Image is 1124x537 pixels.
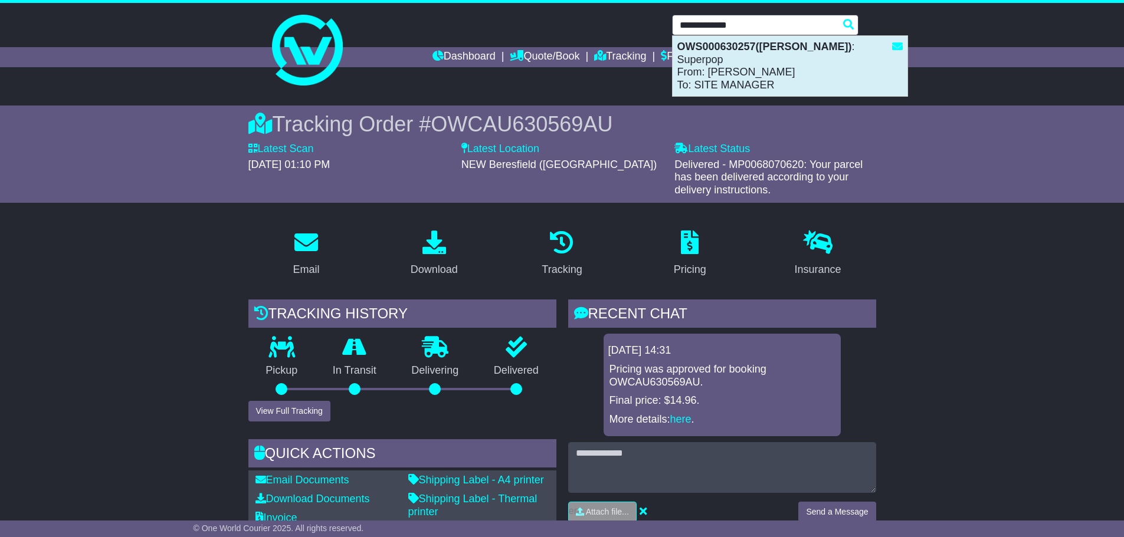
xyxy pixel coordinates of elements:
[673,36,907,96] div: : Superpop From: [PERSON_NAME] To: SITE MANAGER
[677,41,852,52] strong: OWS000630257([PERSON_NAME])
[609,413,835,426] p: More details: .
[594,47,646,67] a: Tracking
[293,262,319,278] div: Email
[411,262,458,278] div: Download
[609,394,835,407] p: Final price: $14.96.
[248,364,316,377] p: Pickup
[461,143,539,156] label: Latest Location
[476,364,556,377] p: Delivered
[431,112,612,136] span: OWCAU630569AU
[666,226,714,282] a: Pricing
[608,344,836,357] div: [DATE] 14:31
[674,159,863,196] span: Delivered - MP0068070620: Your parcel has been delivered according to your delivery instructions.
[510,47,579,67] a: Quote/Book
[568,299,876,331] div: RECENT CHAT
[248,111,876,137] div: Tracking Order #
[255,512,297,523] a: Invoice
[248,159,330,170] span: [DATE] 01:10 PM
[408,493,538,518] a: Shipping Label - Thermal printer
[248,299,556,331] div: Tracking history
[194,523,364,533] span: © One World Courier 2025. All rights reserved.
[255,474,349,486] a: Email Documents
[795,262,841,278] div: Insurance
[787,226,849,282] a: Insurance
[285,226,327,282] a: Email
[403,226,466,282] a: Download
[534,226,589,282] a: Tracking
[394,364,477,377] p: Delivering
[674,143,750,156] label: Latest Status
[432,47,496,67] a: Dashboard
[248,439,556,471] div: Quick Actions
[542,262,582,278] div: Tracking
[661,47,715,67] a: Financials
[255,493,370,505] a: Download Documents
[609,363,835,388] p: Pricing was approved for booking OWCAU630569AU.
[315,364,394,377] p: In Transit
[248,143,314,156] label: Latest Scan
[248,401,330,421] button: View Full Tracking
[670,413,692,425] a: here
[461,159,657,170] span: NEW Beresfield ([GEOGRAPHIC_DATA])
[798,502,876,522] button: Send a Message
[674,262,706,278] div: Pricing
[408,474,544,486] a: Shipping Label - A4 printer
